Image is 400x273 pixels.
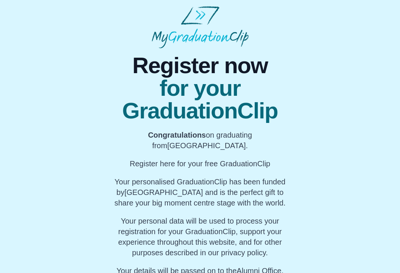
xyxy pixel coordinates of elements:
p: Your personalised GraduationClip has been funded by [GEOGRAPHIC_DATA] and is the perfect gift to ... [109,176,291,208]
img: MyGraduationClip [152,6,249,48]
p: on graduating from [GEOGRAPHIC_DATA]. [109,130,291,151]
b: Congratulations [148,131,206,139]
p: Register here for your free GraduationClip [109,158,291,169]
span: Register now [109,54,291,77]
p: Your personal data will be used to process your registration for your GraduationClip, support you... [109,216,291,258]
span: for your GraduationClip [109,77,291,122]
